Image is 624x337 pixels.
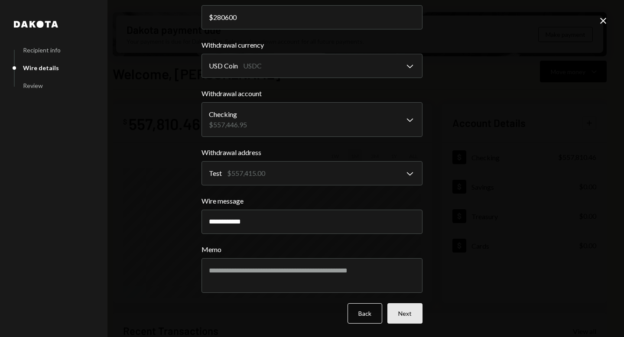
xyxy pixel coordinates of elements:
[209,13,213,21] div: $
[227,168,265,178] div: $557,415.00
[201,102,422,137] button: Withdrawal account
[201,147,422,158] label: Withdrawal address
[23,82,43,89] div: Review
[201,161,422,185] button: Withdrawal address
[23,46,61,54] div: Recipient info
[201,54,422,78] button: Withdrawal currency
[243,61,262,71] div: USDC
[348,303,382,324] button: Back
[387,303,422,324] button: Next
[23,64,59,71] div: Wire details
[201,196,422,206] label: Wire message
[201,244,422,255] label: Memo
[201,88,422,99] label: Withdrawal account
[201,40,422,50] label: Withdrawal currency
[201,5,422,29] input: 0.00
